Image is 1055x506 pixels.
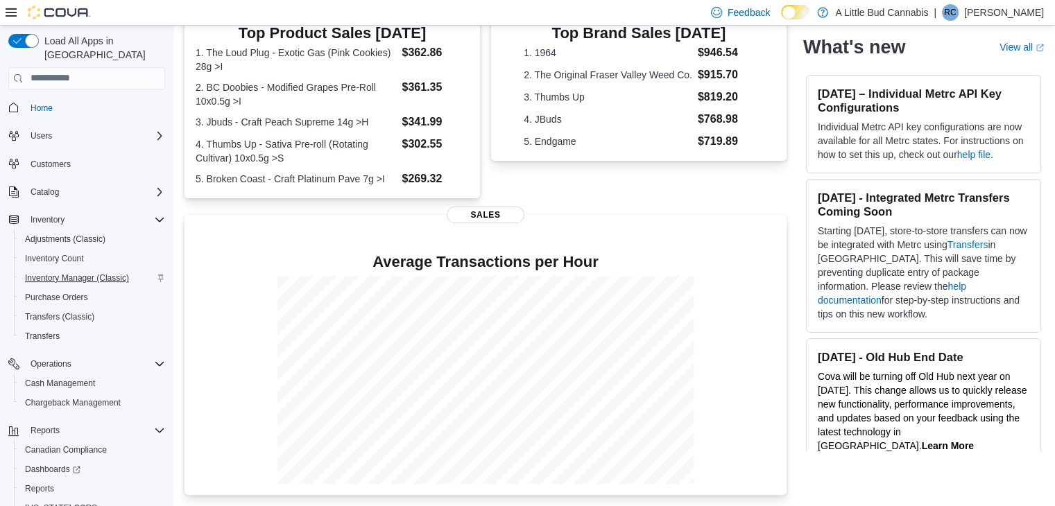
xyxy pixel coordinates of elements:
button: Inventory [3,210,171,229]
a: Transfers [947,239,988,250]
dt: 1. The Loud Plug - Exotic Gas (Pink Cookies) 28g >I [196,46,396,73]
span: Load All Apps in [GEOGRAPHIC_DATA] [39,34,165,62]
a: Chargeback Management [19,394,126,411]
span: Catalog [25,184,165,200]
button: Customers [3,154,171,174]
h3: Top Product Sales [DATE] [196,25,469,42]
span: Chargeback Management [25,397,121,408]
span: Reports [31,425,60,436]
h3: [DATE] - Old Hub End Date [818,350,1029,364]
button: Inventory [25,211,70,228]
dt: 4. Thumbs Up - Sativa Pre-roll (Rotating Cultivar) 10x0.5g >S [196,137,396,165]
a: Canadian Compliance [19,442,112,458]
button: Home [3,98,171,118]
span: Purchase Orders [25,292,88,303]
a: Purchase Orders [19,289,94,306]
span: Inventory Count [19,250,165,267]
button: Reports [14,479,171,498]
span: Catalog [31,186,59,198]
dt: 5. Endgame [524,134,692,148]
span: Operations [25,356,165,372]
button: Inventory Manager (Classic) [14,268,171,288]
p: [PERSON_NAME] [964,4,1044,21]
span: Transfers [19,328,165,344]
dt: 3. Thumbs Up [524,90,692,104]
button: Transfers (Classic) [14,307,171,326]
span: Cova will be turning off Old Hub next year on [DATE]. This change allows us to quickly release ne... [818,371,1027,451]
img: Cova [28,6,90,19]
button: Adjustments (Classic) [14,229,171,249]
span: Dashboards [19,461,165,478]
button: Canadian Compliance [14,440,171,460]
p: A Little Bud Cannabis [835,4,928,21]
span: Customers [25,155,165,173]
button: Catalog [25,184,65,200]
a: Customers [25,156,76,173]
span: Inventory [25,211,165,228]
dd: $719.89 [698,133,754,150]
dt: 1. 1964 [524,46,692,60]
button: Operations [3,354,171,374]
dd: $361.35 [402,79,468,96]
span: Adjustments (Classic) [25,234,105,245]
a: Transfers [19,328,65,344]
button: Chargeback Management [14,393,171,412]
span: Home [25,99,165,116]
a: Home [25,100,58,116]
p: Starting [DATE], store-to-store transfers can now be integrated with Metrc using in [GEOGRAPHIC_D... [818,224,1029,321]
a: Inventory Count [19,250,89,267]
span: Users [31,130,52,141]
a: Cash Management [19,375,101,392]
a: help documentation [818,281,966,306]
span: Sales [447,207,524,223]
button: Reports [25,422,65,439]
p: | [934,4,936,21]
span: Reports [19,480,165,497]
h3: [DATE] - Integrated Metrc Transfers Coming Soon [818,191,1029,218]
span: RC [944,4,956,21]
h2: What's new [803,36,905,58]
span: Cash Management [19,375,165,392]
span: Inventory Manager (Classic) [25,272,129,283]
dd: $946.54 [698,44,754,61]
span: Users [25,128,165,144]
a: Reports [19,480,60,497]
span: Chargeback Management [19,394,165,411]
button: Users [25,128,58,144]
button: Inventory Count [14,249,171,268]
button: Reports [3,421,171,440]
span: Feedback [728,6,770,19]
button: Operations [25,356,77,372]
span: Operations [31,358,71,369]
span: Purchase Orders [19,289,165,306]
dt: 3. Jbuds - Craft Peach Supreme 14g >H [196,115,396,129]
a: Dashboards [19,461,86,478]
span: Transfers (Classic) [19,308,165,325]
dd: $269.32 [402,171,468,187]
span: Canadian Compliance [19,442,165,458]
a: Dashboards [14,460,171,479]
dt: 2. The Original Fraser Valley Weed Co. [524,68,692,82]
span: Inventory Count [25,253,84,264]
button: Purchase Orders [14,288,171,307]
span: Adjustments (Classic) [19,231,165,247]
dt: 4. JBuds [524,112,692,126]
dd: $915.70 [698,67,754,83]
span: Transfers [25,331,60,342]
dd: $362.86 [402,44,468,61]
h3: Top Brand Sales [DATE] [524,25,754,42]
span: Transfers (Classic) [25,311,94,322]
a: Transfers (Classic) [19,308,100,325]
a: View allExternal link [1000,42,1044,53]
a: Learn More [921,440,973,451]
button: Users [3,126,171,146]
span: Inventory [31,214,65,225]
a: Adjustments (Classic) [19,231,111,247]
dd: $768.98 [698,111,754,128]
p: Individual Metrc API key configurations are now available for all Metrc states. For instructions ... [818,120,1029,162]
dd: $819.20 [698,89,754,105]
span: Cash Management [25,378,95,389]
span: Reports [25,422,165,439]
dt: 5. Broken Coast - Craft Platinum Pave 7g >I [196,172,396,186]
